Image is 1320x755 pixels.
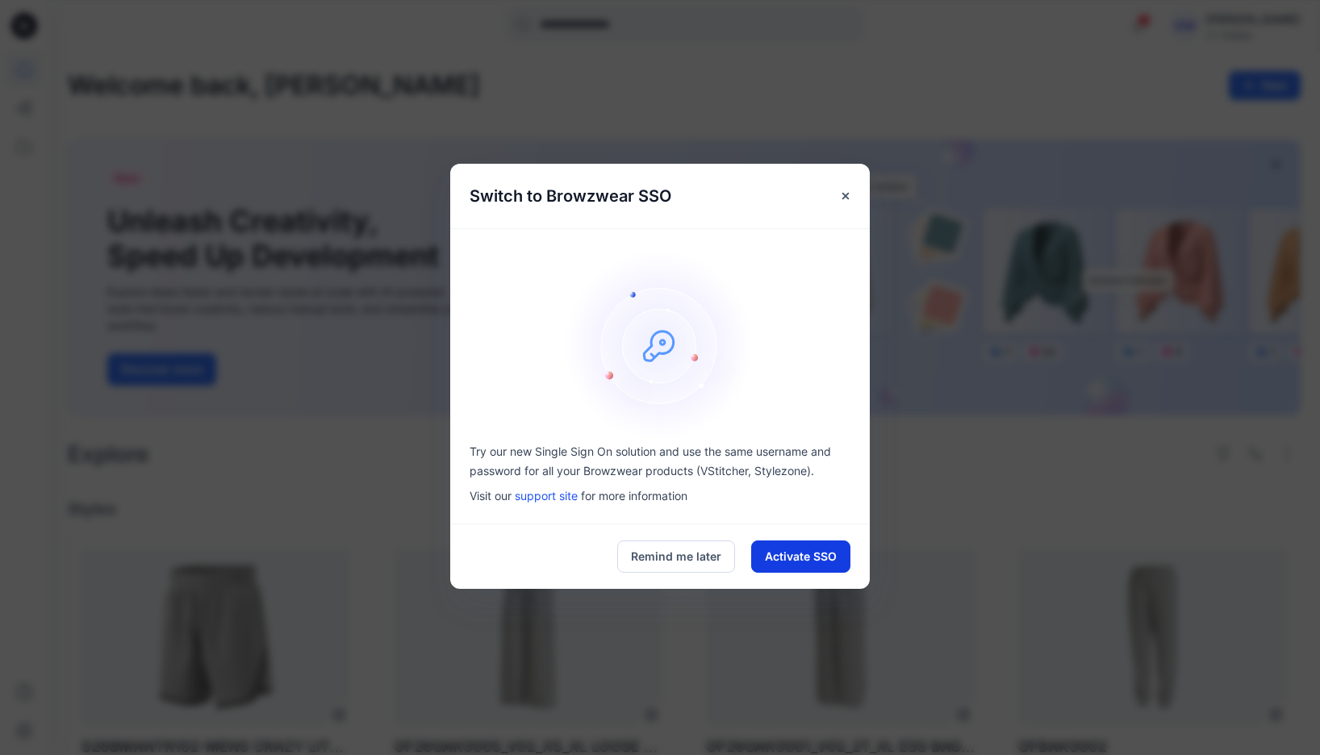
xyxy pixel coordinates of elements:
[515,489,578,503] a: support site
[617,540,735,573] button: Remind me later
[450,164,691,228] h5: Switch to Browzwear SSO
[470,442,850,481] p: Try our new Single Sign On solution and use the same username and password for all your Browzwear...
[751,540,850,573] button: Activate SSO
[831,181,860,211] button: Close
[470,487,850,504] p: Visit our for more information
[563,248,757,442] img: onboarding-sz2.46497b1a466840e1406823e529e1e164.svg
